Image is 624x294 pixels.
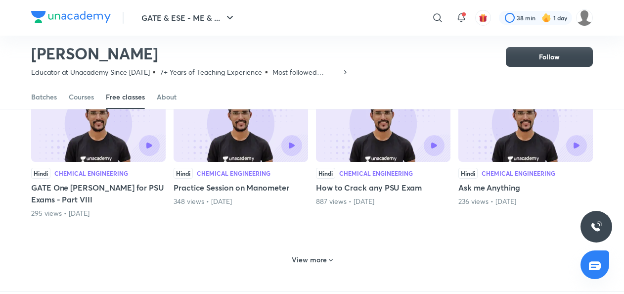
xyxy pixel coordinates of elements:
img: streak [541,13,551,23]
img: ttu [590,221,602,233]
h6: View more [292,255,327,265]
p: Educator at Unacademy Since [DATE]▪️ 7+ Years of Teaching Experience▪️ Most followed Educator in ... [31,67,341,77]
div: GATE One Mark PYQs for PSU Exams - Part VIII [31,85,166,218]
div: Hindi [316,168,335,179]
button: avatar [475,10,491,26]
div: Practice Session on Manometer [174,85,308,218]
div: Courses [69,92,94,102]
h5: Ask me Anything [458,182,593,194]
a: Courses [69,85,94,109]
div: Chemical Engineering [54,170,128,176]
div: 348 views • 5 months ago [174,196,308,206]
div: Hindi [458,168,478,179]
div: How to Crack any PSU Exam [316,85,450,218]
div: Chemical Engineering [339,170,413,176]
img: Company Logo [31,11,111,23]
div: About [157,92,177,102]
a: About [157,85,177,109]
img: Aditi [576,9,593,26]
div: 236 views • 5 months ago [458,196,593,206]
div: Batches [31,92,57,102]
a: Company Logo [31,11,111,25]
h5: GATE One [PERSON_NAME] for PSU Exams - Part VIII [31,182,166,205]
div: 887 views • 5 months ago [316,196,450,206]
button: Follow [506,47,593,67]
img: avatar [479,13,488,22]
div: Chemical Engineering [197,170,270,176]
button: GATE & ESE - ME & ... [135,8,242,28]
div: Hindi [174,168,193,179]
h5: How to Crack any PSU Exam [316,182,450,194]
div: Free classes [106,92,145,102]
span: Follow [539,52,560,62]
div: Chemical Engineering [482,170,555,176]
a: Free classes [106,85,145,109]
div: Ask me Anything [458,85,593,218]
a: Batches [31,85,57,109]
h2: [PERSON_NAME] [31,44,349,63]
div: Hindi [31,168,50,179]
div: 295 views • 5 months ago [31,208,166,218]
h5: Practice Session on Manometer [174,182,308,194]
